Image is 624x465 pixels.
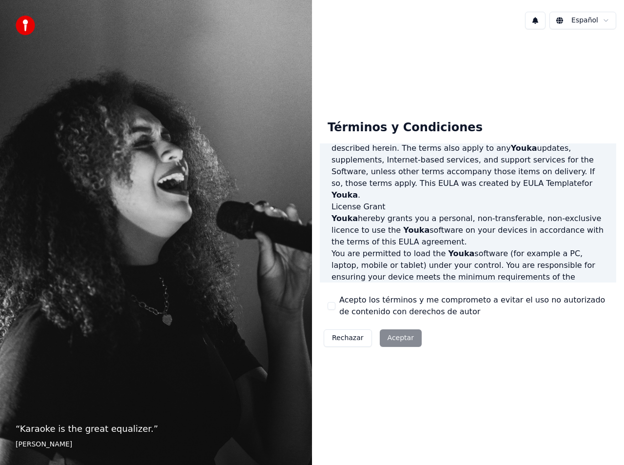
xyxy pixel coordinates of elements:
p: hereby grants you a personal, non-transferable, non-exclusive licence to use the software on your... [331,213,604,248]
p: This EULA agreement shall apply only to the Software supplied by herewith regardless of whether o... [331,119,604,201]
span: Youka [403,225,429,235]
footer: [PERSON_NAME] [16,440,296,449]
span: Youka [331,190,358,200]
p: “ Karaoke is the great equalizer. ” [16,422,296,436]
span: Youka [448,249,474,258]
label: Acepto los términos y me comprometo a evitar el uso no autorizado de contenido con derechos de autor [339,294,608,318]
span: Youka [511,143,537,153]
p: You are permitted to load the software (for example a PC, laptop, mobile or tablet) under your co... [331,248,604,295]
h3: License Grant [331,201,604,213]
div: Términos y Condiciones [320,112,490,143]
img: youka [16,16,35,35]
button: Rechazar [324,329,372,347]
span: Youka [331,214,358,223]
a: EULA Template [523,179,582,188]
